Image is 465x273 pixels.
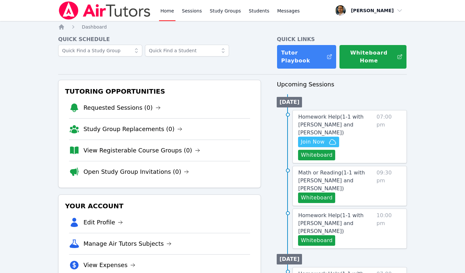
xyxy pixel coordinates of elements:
[58,45,142,57] input: Quick Find a Study Group
[83,261,135,270] a: View Expenses
[277,97,302,107] li: [DATE]
[277,254,302,264] li: [DATE]
[64,85,256,97] h3: Tutoring Opportunities
[298,235,335,246] button: Whiteboard
[298,170,365,192] span: Math or Reading ( 1-1 with [PERSON_NAME] and [PERSON_NAME] )
[277,80,407,89] h3: Upcoming Sessions
[298,150,335,160] button: Whiteboard
[277,8,300,14] span: Messages
[377,113,401,160] span: 07:00 pm
[298,169,374,193] a: Math or Reading(1-1 with [PERSON_NAME] and [PERSON_NAME])
[298,212,374,235] a: Homework Help(1-1 with [PERSON_NAME] and [PERSON_NAME])
[83,125,182,134] a: Study Group Replacements (0)
[64,200,256,212] h3: Your Account
[83,146,200,155] a: View Registerable Course Groups (0)
[277,35,407,43] h4: Quick Links
[301,138,324,146] span: Join Now
[58,1,151,20] img: Air Tutors
[83,218,123,227] a: Edit Profile
[298,114,363,136] span: Homework Help ( 1-1 with [PERSON_NAME] and [PERSON_NAME] )
[83,103,161,112] a: Requested Sessions (0)
[83,167,189,176] a: Open Study Group Invitations (0)
[58,35,261,43] h4: Quick Schedule
[298,212,363,234] span: Homework Help ( 1-1 with [PERSON_NAME] and [PERSON_NAME] )
[145,45,229,57] input: Quick Find a Student
[339,45,407,69] button: Whiteboard Home
[58,24,407,30] nav: Breadcrumb
[298,113,374,137] a: Homework Help(1-1 with [PERSON_NAME] and [PERSON_NAME])
[83,239,172,248] a: Manage Air Tutors Subjects
[377,212,401,246] span: 10:00 pm
[298,137,339,147] button: Join Now
[377,169,401,203] span: 09:30 pm
[298,193,335,203] button: Whiteboard
[82,24,107,30] a: Dashboard
[277,45,337,69] a: Tutor Playbook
